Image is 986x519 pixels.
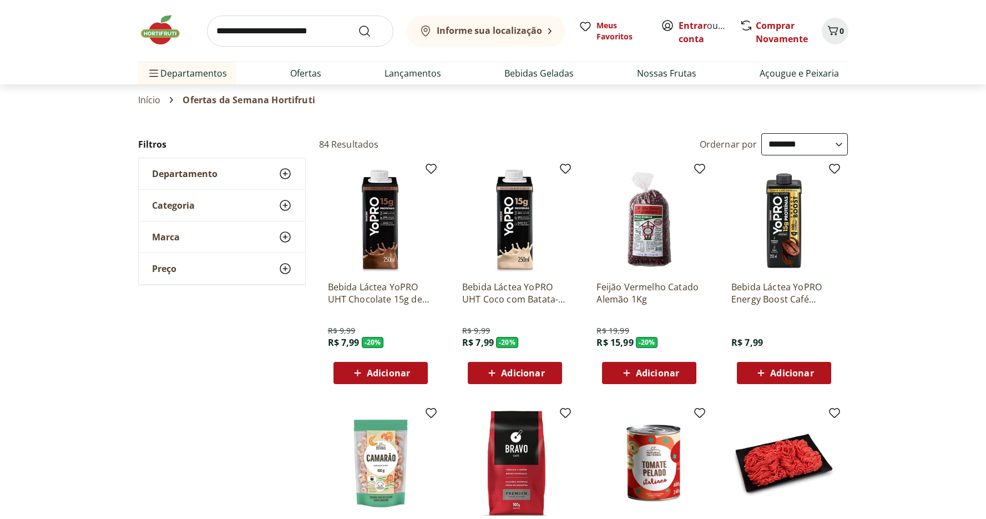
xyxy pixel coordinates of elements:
[385,67,441,80] a: Lançamentos
[328,336,360,349] span: R$ 7,99
[328,411,433,516] img: Camarão Cinza Descascado 85/100 Congelado Natural Da Terra 400g
[700,138,757,150] label: Ordernar por
[462,281,568,305] a: Bebida Láctea YoPRO UHT Coco com Batata-Doce 15g de proteínas 250ml
[138,133,306,155] h2: Filtros
[636,369,679,377] span: Adicionar
[579,20,648,42] a: Meus Favoritos
[596,325,629,336] span: R$ 19,99
[770,369,813,377] span: Adicionar
[138,13,194,47] img: Hortifruti
[501,369,544,377] span: Adicionar
[756,19,808,45] a: Comprar Novamente
[147,60,160,87] button: Menu
[462,411,568,516] img: Café Premium Torrado e Moído Bravo 500g
[139,158,305,189] button: Departamento
[462,336,494,349] span: R$ 7,99
[596,411,702,516] img: Tomate Pelado Italiano Natural da Terra 400g
[679,19,728,46] span: ou
[731,411,837,516] img: Carne Moída Bovina Resfriada
[183,95,315,105] span: Ofertas da Semana Hortifruti
[407,16,565,47] button: Informe sua localização
[152,231,180,243] span: Marca
[207,16,393,47] input: search
[328,167,433,272] img: Bebida Láctea YoPRO UHT Chocolate 15g de proteínas 250ml
[328,325,356,336] span: R$ 9,99
[596,167,702,272] img: Feijão Vermelho Catado Alemão 1Kg
[596,336,633,349] span: R$ 15,99
[737,362,831,384] button: Adicionar
[437,24,542,37] b: Informe sua localização
[679,19,740,45] a: Criar conta
[462,167,568,272] img: Bebida Láctea YoPRO UHT Coco com Batata-Doce 15g de proteínas 250ml
[367,369,410,377] span: Adicionar
[139,221,305,253] button: Marca
[596,281,702,305] a: Feijão Vermelho Catado Alemão 1Kg
[152,200,195,211] span: Categoria
[468,362,562,384] button: Adicionar
[138,95,161,105] a: Início
[462,325,490,336] span: R$ 9,99
[760,67,839,80] a: Açougue e Peixaria
[319,138,379,150] h2: 84 Resultados
[602,362,696,384] button: Adicionar
[596,20,648,42] span: Meus Favoritos
[358,24,385,38] button: Submit Search
[731,281,837,305] a: Bebida Láctea YoPRO Energy Boost Café Danone 250ml
[679,19,707,32] a: Entrar
[840,26,844,36] span: 0
[147,60,227,87] span: Departamentos
[731,336,763,349] span: R$ 7,99
[496,337,518,348] span: - 20 %
[152,263,176,274] span: Preço
[636,337,658,348] span: - 20 %
[139,190,305,221] button: Categoria
[731,167,837,272] img: Bebida Láctea YoPRO Energy Boost Café Danone 250ml
[637,67,696,80] a: Nossas Frutas
[822,18,848,44] button: Carrinho
[328,281,433,305] a: Bebida Láctea YoPRO UHT Chocolate 15g de proteínas 250ml
[504,67,574,80] a: Bebidas Geladas
[139,253,305,284] button: Preço
[290,67,321,80] a: Ofertas
[333,362,428,384] button: Adicionar
[362,337,384,348] span: - 20 %
[152,168,218,179] span: Departamento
